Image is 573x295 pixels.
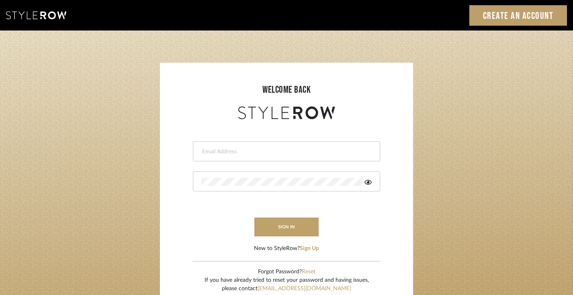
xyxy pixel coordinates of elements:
div: New to StyleRow? [254,244,319,253]
button: Reset [302,268,315,276]
button: sign in [254,218,319,236]
button: Sign Up [300,244,319,253]
div: If you have already tried to reset your password and having issues, please contact [205,276,369,293]
input: Email Address [201,148,370,156]
a: [EMAIL_ADDRESS][DOMAIN_NAME] [258,286,351,291]
div: welcome back [168,83,405,97]
a: Create an Account [469,5,567,26]
div: Forgot Password? [205,268,369,276]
